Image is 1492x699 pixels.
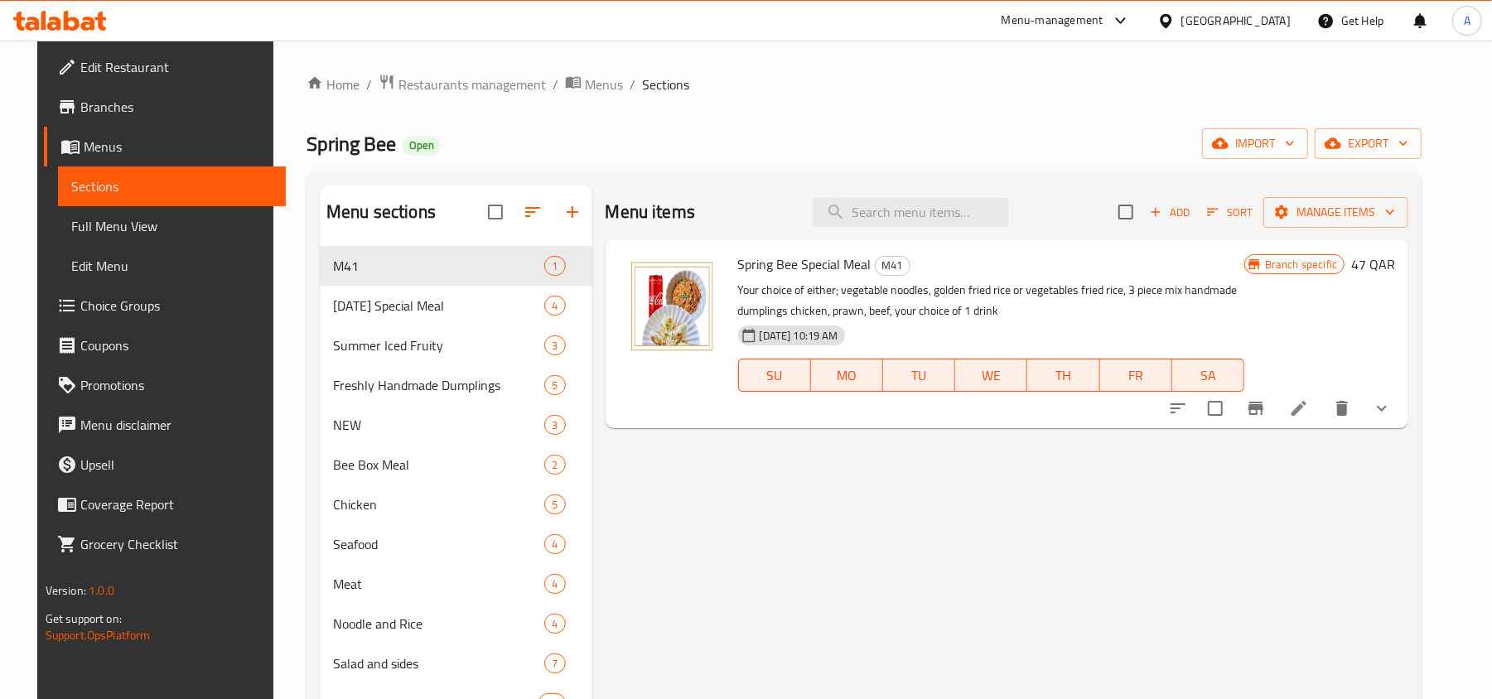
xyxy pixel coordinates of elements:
[1172,359,1244,392] button: SA
[1181,12,1291,30] div: [GEOGRAPHIC_DATA]
[1198,391,1233,426] span: Select to update
[320,445,592,484] div: Bee Box Meal2
[44,365,287,405] a: Promotions
[1143,200,1196,225] span: Add item
[44,524,287,564] a: Grocery Checklist
[333,296,544,316] span: [DATE] Special Meal
[544,375,565,395] div: items
[44,87,287,127] a: Branches
[379,74,546,95] a: Restaurants management
[44,286,287,325] a: Choice Groups
[333,494,544,514] div: Chicken
[44,47,287,87] a: Edit Restaurant
[1372,398,1392,418] svg: Show Choices
[545,576,564,592] span: 4
[333,375,544,395] span: Freshly Handmade Dumplings
[545,378,564,393] span: 5
[320,644,592,683] div: Salad and sides7
[478,195,513,229] span: Select all sections
[962,364,1021,388] span: WE
[80,335,273,355] span: Coupons
[544,296,565,316] div: items
[544,335,565,355] div: items
[553,75,558,94] li: /
[1158,388,1198,428] button: sort-choices
[890,364,949,388] span: TU
[1100,359,1172,392] button: FR
[1322,388,1362,428] button: delete
[333,335,544,355] span: Summer Iced Fruity
[80,534,273,554] span: Grocery Checklist
[1328,133,1408,154] span: export
[544,614,565,634] div: items
[619,253,725,359] img: Spring Bee Special Meal
[44,127,287,166] a: Menus
[630,75,635,94] li: /
[403,136,441,156] div: Open
[333,653,544,673] span: Salad and sides
[545,417,564,433] span: 3
[333,455,544,475] span: Bee Box Meal
[1351,253,1395,276] h6: 47 QAR
[545,457,564,473] span: 2
[1207,203,1253,222] span: Sort
[403,138,441,152] span: Open
[1179,364,1238,388] span: SA
[71,176,273,196] span: Sections
[307,125,396,162] span: Spring Bee
[333,534,544,554] div: Seafood
[545,537,564,552] span: 4
[333,296,544,316] div: Ramadan Special Meal
[1289,398,1309,418] a: Edit menu item
[544,256,565,276] div: items
[1027,359,1099,392] button: TH
[544,653,565,673] div: items
[1315,128,1422,159] button: export
[746,364,804,388] span: SU
[80,57,273,77] span: Edit Restaurant
[58,206,287,246] a: Full Menu View
[333,614,544,634] span: Noodle and Rice
[545,258,564,274] span: 1
[320,604,592,644] div: Noodle and Rice4
[80,375,273,395] span: Promotions
[44,325,287,365] a: Coupons
[1002,11,1103,31] div: Menu-management
[553,192,592,232] button: Add section
[46,580,86,601] span: Version:
[813,198,1008,227] input: search
[71,256,273,276] span: Edit Menu
[46,624,151,646] a: Support.OpsPlatform
[89,580,114,601] span: 1.0.0
[1202,128,1308,159] button: import
[84,137,273,157] span: Menus
[544,534,565,554] div: items
[1236,388,1276,428] button: Branch-specific-item
[642,75,689,94] span: Sections
[333,574,544,594] span: Meat
[333,256,544,276] span: M41
[545,656,564,672] span: 7
[738,252,872,277] span: Spring Bee Special Meal
[1362,388,1402,428] button: show more
[46,608,122,629] span: Get support on:
[544,415,565,435] div: items
[320,286,592,325] div: [DATE] Special Meal4
[544,574,565,594] div: items
[883,359,955,392] button: TU
[1107,364,1166,388] span: FR
[307,75,360,94] a: Home
[818,364,876,388] span: MO
[545,298,564,314] span: 4
[320,405,592,445] div: NEW3
[1196,200,1263,225] span: Sort items
[545,497,564,513] span: 5
[307,74,1422,95] nav: breadcrumb
[811,359,883,392] button: MO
